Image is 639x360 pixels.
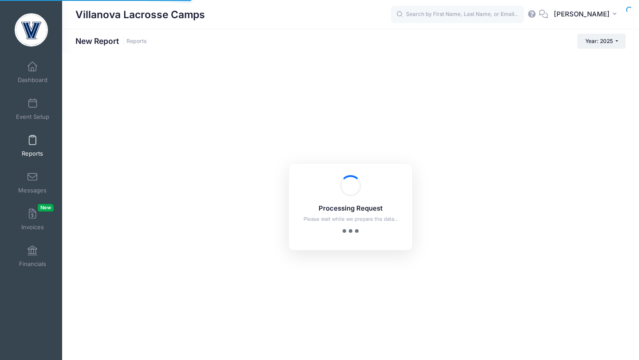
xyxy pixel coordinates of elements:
[21,223,44,231] span: Invoices
[300,215,401,223] p: Please wait while we prepare the data...
[12,241,54,272] a: Financials
[554,9,610,19] span: [PERSON_NAME]
[577,34,626,49] button: Year: 2025
[75,4,205,25] h1: Villanova Lacrosse Camps
[126,38,147,45] a: Reports
[391,6,524,23] input: Search by First Name, Last Name, or Email...
[22,150,43,157] span: Reports
[300,205,401,213] h5: Processing Request
[12,94,54,125] a: Event Setup
[12,130,54,161] a: Reports
[12,204,54,235] a: InvoicesNew
[19,260,46,268] span: Financials
[12,167,54,198] a: Messages
[38,204,54,211] span: New
[18,187,47,194] span: Messages
[15,13,48,47] img: Villanova Lacrosse Camps
[585,38,613,44] span: Year: 2025
[12,57,54,88] a: Dashboard
[18,76,47,84] span: Dashboard
[75,36,147,46] h1: New Report
[548,4,626,25] button: [PERSON_NAME]
[16,113,49,121] span: Event Setup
